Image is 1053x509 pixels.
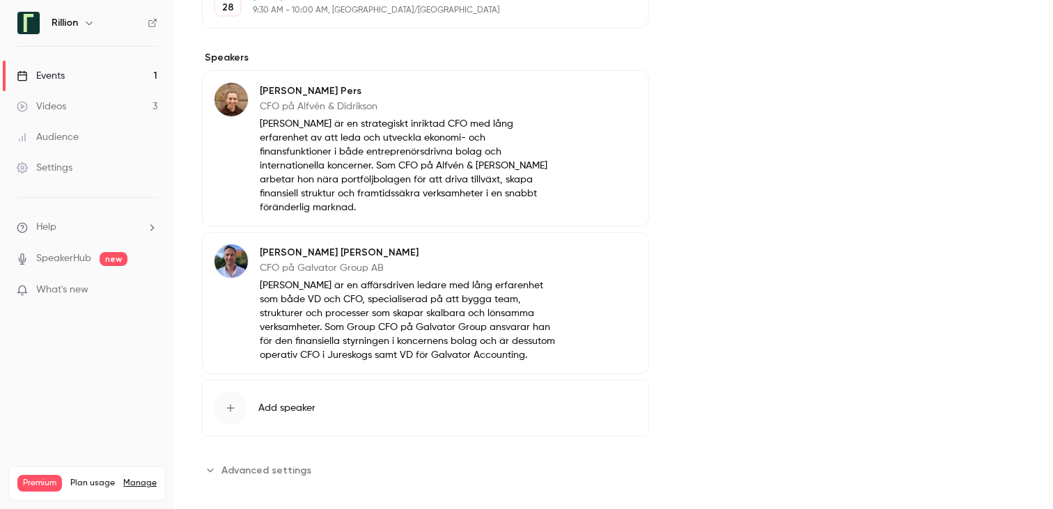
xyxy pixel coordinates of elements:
[253,5,575,16] p: 9:30 AM - 10:00 AM, [GEOGRAPHIC_DATA]/[GEOGRAPHIC_DATA]
[36,283,88,297] span: What's new
[17,69,65,83] div: Events
[17,12,40,34] img: Rillion
[17,475,62,492] span: Premium
[141,284,157,297] iframe: Noticeable Trigger
[100,252,127,266] span: new
[36,251,91,266] a: SpeakerHub
[260,246,559,260] p: [PERSON_NAME] [PERSON_NAME]
[258,401,315,415] span: Add speaker
[202,70,649,226] div: Monika Pers[PERSON_NAME] PersCFO på Alfvén & Didrikson[PERSON_NAME] är en strategiskt inriktad CF...
[52,16,78,30] h6: Rillion
[260,261,559,275] p: CFO på Galvator Group AB
[202,379,649,437] button: Add speaker
[260,117,559,214] p: [PERSON_NAME] är en strategiskt inriktad CFO med lång erfarenhet av att leda och utveckla ekonomi...
[202,459,649,481] section: Advanced settings
[214,244,248,278] img: Charles Wade
[260,279,559,362] p: [PERSON_NAME] är en affärsdriven ledare med lång erfarenhet som både VD och CFO, specialiserad på...
[70,478,115,489] span: Plan usage
[17,130,79,144] div: Audience
[214,83,248,116] img: Monika Pers
[17,220,157,235] li: help-dropdown-opener
[221,463,311,478] span: Advanced settings
[202,459,320,481] button: Advanced settings
[260,100,559,113] p: CFO på Alfvén & Didrikson
[17,161,72,175] div: Settings
[202,51,649,65] label: Speakers
[17,100,66,113] div: Videos
[260,84,559,98] p: [PERSON_NAME] Pers
[36,220,56,235] span: Help
[202,232,649,374] div: Charles Wade[PERSON_NAME] [PERSON_NAME]CFO på Galvator Group AB[PERSON_NAME] är en affärsdriven l...
[222,1,234,15] p: 28
[123,478,157,489] a: Manage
